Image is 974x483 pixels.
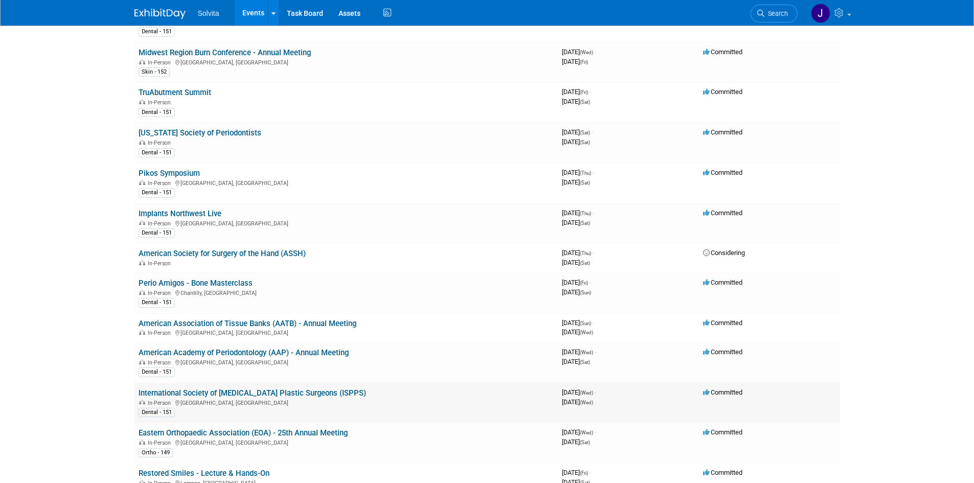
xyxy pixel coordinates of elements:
span: [DATE] [562,249,594,257]
img: In-Person Event [139,140,145,145]
div: [GEOGRAPHIC_DATA], [GEOGRAPHIC_DATA] [139,398,554,406]
a: American Academy of Periodontology (AAP) - Annual Meeting [139,348,349,357]
span: Committed [703,348,742,356]
span: Search [764,10,788,17]
span: [DATE] [562,209,594,217]
span: (Wed) [580,390,593,396]
a: Implants Northwest Live [139,209,221,218]
span: In-Person [148,140,174,146]
span: [DATE] [562,279,591,286]
span: (Sat) [580,140,590,145]
div: [GEOGRAPHIC_DATA], [GEOGRAPHIC_DATA] [139,178,554,187]
span: (Thu) [580,211,591,216]
img: In-Person Event [139,260,145,265]
span: (Fri) [580,470,588,476]
span: [DATE] [562,398,593,406]
a: Eastern Orthopaedic Association (EOA) - 25th Annual Meeting [139,428,348,438]
div: Dental - 151 [139,108,175,117]
span: Committed [703,88,742,96]
img: In-Person Event [139,359,145,364]
a: American Society for Surgery of the Hand (ASSH) [139,249,306,258]
span: Solvita [198,9,219,17]
span: (Sat) [580,180,590,186]
span: (Wed) [580,50,593,55]
div: [GEOGRAPHIC_DATA], [GEOGRAPHIC_DATA] [139,328,554,336]
span: [DATE] [562,319,594,327]
a: Search [751,5,798,22]
span: (Sat) [580,260,590,266]
a: Restored Smiles - Lecture & Hands-On [139,469,269,478]
span: Committed [703,388,742,396]
span: [DATE] [562,348,596,356]
span: Committed [703,279,742,286]
span: - [595,428,596,436]
span: Committed [703,469,742,476]
img: In-Person Event [139,330,145,335]
span: (Sun) [580,320,591,326]
span: Considering [703,249,745,257]
span: In-Person [148,59,174,66]
span: [DATE] [562,358,590,365]
span: In-Person [148,359,174,366]
img: In-Person Event [139,180,145,185]
span: (Fri) [580,89,588,95]
img: In-Person Event [139,400,145,405]
span: In-Person [148,180,174,187]
div: Skin - 152 [139,67,170,77]
img: In-Person Event [139,220,145,225]
img: In-Person Event [139,59,145,64]
a: International Society of [MEDICAL_DATA] Plastic Surgeons (ISPPS) [139,388,366,398]
div: Dental - 151 [139,228,175,238]
div: Dental - 151 [139,367,175,377]
span: [DATE] [562,169,594,176]
span: - [590,279,591,286]
span: [DATE] [562,438,590,446]
span: - [592,128,593,136]
div: [GEOGRAPHIC_DATA], [GEOGRAPHIC_DATA] [139,58,554,66]
span: [DATE] [562,178,590,186]
span: [DATE] [562,138,590,146]
span: [DATE] [562,58,588,65]
a: TruAbutment Summit [139,88,211,97]
span: (Wed) [580,400,593,405]
div: Dental - 151 [139,148,175,157]
span: - [593,209,594,217]
span: In-Person [148,220,174,227]
img: In-Person Event [139,440,145,445]
div: Dental - 151 [139,408,175,417]
span: [DATE] [562,469,591,476]
div: Dental - 151 [139,298,175,307]
span: In-Person [148,440,174,446]
span: (Fri) [580,280,588,286]
span: Committed [703,319,742,327]
span: (Thu) [580,250,591,256]
span: - [595,388,596,396]
img: In-Person Event [139,290,145,295]
span: [DATE] [562,388,596,396]
span: [DATE] [562,98,590,105]
span: - [595,48,596,56]
span: (Thu) [580,170,591,176]
span: [DATE] [562,259,590,266]
span: [DATE] [562,48,596,56]
a: Pikos Symposium [139,169,200,178]
span: (Wed) [580,430,593,435]
span: (Sat) [580,220,590,226]
span: (Sat) [580,99,590,105]
span: [DATE] [562,88,591,96]
span: In-Person [148,330,174,336]
span: In-Person [148,260,174,267]
img: Josh Richardson [811,4,830,23]
span: In-Person [148,99,174,106]
span: Committed [703,428,742,436]
span: (Fri) [580,59,588,65]
div: Chantilly, [GEOGRAPHIC_DATA] [139,288,554,296]
a: [US_STATE] Society of Periodontists [139,128,261,137]
span: In-Person [148,400,174,406]
div: Dental - 151 [139,188,175,197]
div: [GEOGRAPHIC_DATA], [GEOGRAPHIC_DATA] [139,219,554,227]
span: [DATE] [562,219,590,226]
div: [GEOGRAPHIC_DATA], [GEOGRAPHIC_DATA] [139,438,554,446]
span: Committed [703,209,742,217]
span: [DATE] [562,288,591,296]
